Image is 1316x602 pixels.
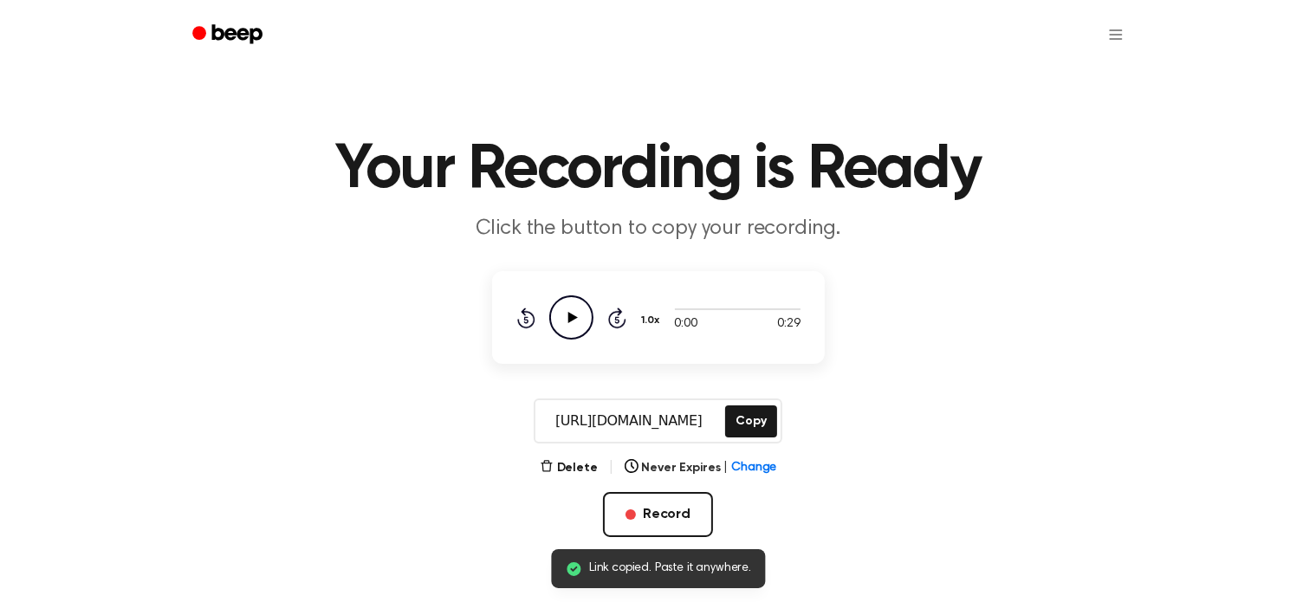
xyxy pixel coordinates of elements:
[723,459,728,477] span: |
[640,306,666,335] button: 1.0x
[608,457,614,478] span: |
[589,560,751,578] span: Link copied. Paste it anywhere.
[625,459,777,477] button: Never Expires|Change
[1095,14,1137,55] button: Open menu
[603,492,713,537] button: Record
[675,315,697,333] span: 0:00
[326,215,991,243] p: Click the button to copy your recording.
[180,18,278,52] a: Beep
[540,459,598,477] button: Delete
[731,459,776,477] span: Change
[215,139,1102,201] h1: Your Recording is Ready
[777,315,800,333] span: 0:29
[725,405,776,437] button: Copy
